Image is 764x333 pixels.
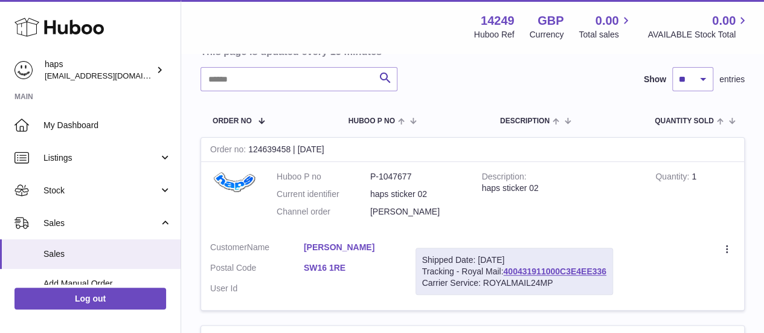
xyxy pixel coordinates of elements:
[474,29,515,40] div: Huboo Ref
[416,248,613,296] div: Tracking - Royal Mail:
[304,262,397,274] a: SW16 1RE
[210,242,304,256] dt: Name
[43,248,172,260] span: Sales
[579,13,632,40] a: 0.00 Total sales
[530,29,564,40] div: Currency
[646,162,744,233] td: 1
[43,120,172,131] span: My Dashboard
[644,74,666,85] label: Show
[482,172,527,184] strong: Description
[595,13,619,29] span: 0.00
[503,267,606,276] a: 400431911000C3E4EE336
[370,189,464,200] dd: haps sticker 02
[277,171,370,183] dt: Huboo P no
[647,13,750,40] a: 0.00 AVAILABLE Stock Total
[45,71,178,80] span: [EMAIL_ADDRESS][DOMAIN_NAME]
[210,283,304,294] dt: User Id
[43,278,172,289] span: Add Manual Order
[210,171,258,193] img: 142491749763947.png
[304,242,397,253] a: [PERSON_NAME]
[647,29,750,40] span: AVAILABLE Stock Total
[655,117,714,125] span: Quantity Sold
[277,189,370,200] dt: Current identifier
[538,13,563,29] strong: GBP
[370,171,464,183] dd: P-1047677
[579,29,632,40] span: Total sales
[201,138,744,162] div: 124639458 | [DATE]
[43,218,159,229] span: Sales
[43,185,159,196] span: Stock
[45,59,153,82] div: haps
[655,172,692,184] strong: Quantity
[43,152,159,164] span: Listings
[422,277,606,289] div: Carrier Service: ROYALMAIL24MP
[210,242,247,252] span: Customer
[719,74,745,85] span: entries
[712,13,736,29] span: 0.00
[481,13,515,29] strong: 14249
[422,254,606,266] div: Shipped Date: [DATE]
[213,117,252,125] span: Order No
[500,117,550,125] span: Description
[210,144,248,157] strong: Order no
[14,288,166,309] a: Log out
[210,262,304,277] dt: Postal Code
[277,206,370,218] dt: Channel order
[482,183,638,194] div: haps sticker 02
[14,61,33,79] img: internalAdmin-14249@internal.huboo.com
[348,117,395,125] span: Huboo P no
[370,206,464,218] dd: [PERSON_NAME]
